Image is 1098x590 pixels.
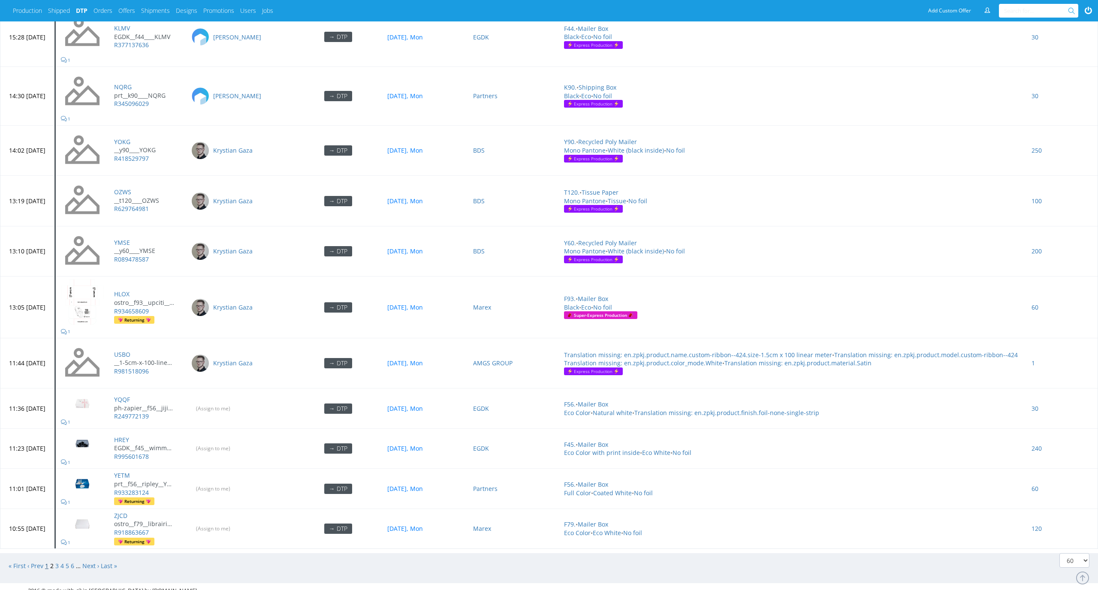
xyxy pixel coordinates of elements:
a: EGDK__f44____KLMV [114,33,181,41]
a: F45. [564,440,576,449]
a: 120 [1032,524,1042,533]
a: __y90____YOKG [114,146,181,154]
span: 1 [68,539,70,545]
a: Full Color [564,489,591,497]
td: • • • [559,509,1026,548]
a: No foil [634,489,653,497]
a: 4 [60,562,64,570]
a: [DATE], Mon [387,33,423,41]
p: 13:05 [DATE] [9,303,45,312]
a: Shipped [48,6,70,15]
a: White (black inside) [608,146,664,154]
a: F79. [564,520,576,528]
td: • • [559,338,1026,388]
a: Mailer Box [578,400,608,408]
a: Eco [581,303,591,311]
a: Krystian Gaza [213,303,253,312]
a: YQQF [114,395,130,403]
a: No foil [593,92,612,100]
a: USBO [114,350,130,358]
a: Returning [114,538,154,546]
p: 14:30 [DATE] [9,92,45,100]
a: Translation missing: en.zpkj.product.color_mode.White [564,359,722,367]
div: → DTP [324,302,352,313]
div: → DTP [324,358,352,368]
a: F93. [564,295,576,303]
a: F56. [564,480,576,488]
p: __1-5cm-x-100-linear-meter____USBO [114,358,174,367]
span: … [76,562,81,570]
a: White (black inside) [608,247,664,255]
a: __y60____YMSE [114,247,181,255]
a: R934658609 [114,307,149,315]
a: R933283124 [114,488,149,497]
a: R981518096 [114,367,149,375]
a: Last » [101,562,117,570]
a: Mono Pantone [564,247,606,255]
a: R629764981 [114,205,149,213]
span: Returning [117,538,152,545]
a: Mono Pantone [564,197,606,205]
a: Eco Color [564,409,591,417]
img: version_two_editor_design [61,471,104,495]
a: 6 [71,562,74,570]
a: 3 [55,562,59,570]
a: R418529797 [114,154,149,163]
a: 30 [1032,92,1038,100]
a: Natural white [593,409,632,417]
p: 11:44 [DATE] [9,359,45,367]
a: Y90. [564,138,576,146]
a: ZJCD [114,512,127,520]
td: • • • [559,226,1026,277]
a: [DATE], Mon [387,404,423,412]
input: (Assign to me) [191,482,235,495]
a: [DATE], Mon [387,485,423,493]
a: Marex [473,524,491,533]
a: Mailer Box [578,520,608,528]
a: Black [564,33,579,41]
p: 13:10 [DATE] [9,247,45,256]
span: Express Production [566,41,620,49]
a: 100 [1032,197,1042,205]
a: BDS [473,146,485,154]
td: • • • [559,388,1026,428]
a: EGDK [473,33,489,41]
a: [DATE], Mon [387,146,423,154]
a: Recycled Poly Mailer [578,138,637,146]
a: 30 [1032,404,1038,412]
input: Search for... [1004,4,1070,18]
span: 1 [68,116,70,122]
div: → DTP [324,91,352,101]
img: no_design.png [61,128,104,171]
div: → DTP [324,443,352,454]
input: (Assign to me) [191,522,235,535]
a: [DATE], Mon [387,303,423,311]
a: 1 [1032,359,1035,367]
a: 200 [1032,247,1042,255]
a: No foil [673,449,691,457]
a: Eco White [642,449,670,457]
a: No foil [628,197,647,205]
a: R249772139 [114,412,149,420]
img: version_two_editor_design [61,512,104,536]
a: Partners [473,92,498,100]
a: Promotions [203,6,234,15]
a: [PERSON_NAME] [213,33,261,42]
a: R377137636 [114,41,149,49]
a: [DATE], Mon [387,444,423,452]
p: ph-zapier__f56__jiji_concept_store__YQQF [114,404,174,412]
a: No foil [623,529,642,537]
a: 1 [61,114,70,123]
span: Express Production [566,256,620,263]
img: no_design.png [61,69,104,112]
a: Eco Color with print inside [564,449,640,457]
img: no_design.png [61,229,104,272]
a: Eco [581,92,591,100]
a: [DATE], Mon [387,524,423,533]
a: F44. [564,24,576,33]
a: EGDK__f45__wimmer__HREY [114,444,181,452]
a: No foil [593,33,612,41]
span: 1 [68,328,70,334]
a: Coated White [593,489,632,497]
div: → DTP [324,32,352,42]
